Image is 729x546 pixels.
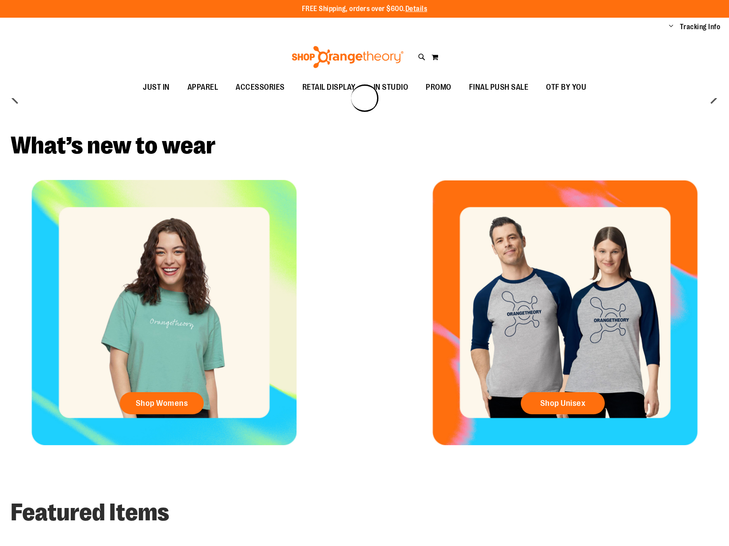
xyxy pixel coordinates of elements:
[405,5,427,13] a: Details
[236,77,285,97] span: ACCESSORIES
[143,77,170,97] span: JUST IN
[11,499,169,526] strong: Featured Items
[302,77,356,97] span: RETAIL DISPLAY
[290,46,405,68] img: Shop Orangetheory
[669,23,673,31] button: Account menu
[540,398,586,408] span: Shop Unisex
[680,22,721,32] a: Tracking Info
[11,134,718,158] h2: What’s new to wear
[120,392,204,414] a: Shop Womens
[546,77,586,97] span: OTF BY YOU
[136,398,188,408] span: Shop Womens
[521,392,605,414] a: Shop Unisex
[426,77,451,97] span: PROMO
[469,77,529,97] span: FINAL PUSH SALE
[302,4,427,14] p: FREE Shipping, orders over $600.
[374,77,408,97] span: IN STUDIO
[187,77,218,97] span: APPAREL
